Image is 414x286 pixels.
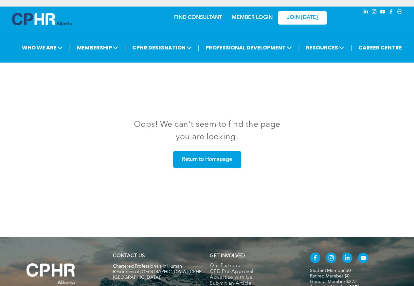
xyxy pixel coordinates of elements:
li: | [198,41,200,54]
span: Oops! We can't seem to find the page you are looking. [134,121,280,141]
a: facebook [310,253,320,265]
li: | [124,41,126,54]
span: WHO WE ARE [20,42,65,54]
span: GET INVOLVED [210,254,245,258]
a: FIND CONSULTANT [174,15,222,20]
span: MEMBERSHIP [75,42,120,54]
span: CPHR DESIGNATION [130,42,194,54]
a: facebook [388,8,395,17]
a: CAREER CENTRE [356,42,404,54]
span: RESOURCES [304,42,346,54]
a: Return to Homepage [173,151,241,168]
li: | [69,41,71,54]
li: | [298,41,300,54]
a: Student Member $0 [310,268,351,273]
a: Advertise with Us [210,275,296,281]
a: linkedin [362,8,369,17]
span: Return to Homepage [180,153,234,166]
a: JOIN [DATE] [278,11,327,25]
a: Our Partners [210,263,296,269]
img: A blue and white logo for cp alberta [12,13,72,25]
a: General Member $273 [310,279,357,284]
span: PROFESSIONAL DEVELOPMENT [204,42,294,54]
a: youtube [379,8,387,17]
a: instagram [326,253,336,265]
a: Retired Member $0 [310,274,350,278]
li: | [351,41,352,54]
a: CONTACT US [113,254,145,258]
a: instagram [371,8,378,17]
a: Social network [396,8,404,17]
span: JOIN [DATE] [287,15,318,21]
span: Chartered Professionals in Human Resources of [GEOGRAPHIC_DATA] (CPHR [GEOGRAPHIC_DATA]) [113,264,202,280]
a: MEMBER LOGIN [232,15,273,20]
a: youtube [358,253,369,265]
a: CPD Pre-Approval [210,269,296,275]
a: linkedin [342,253,352,265]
